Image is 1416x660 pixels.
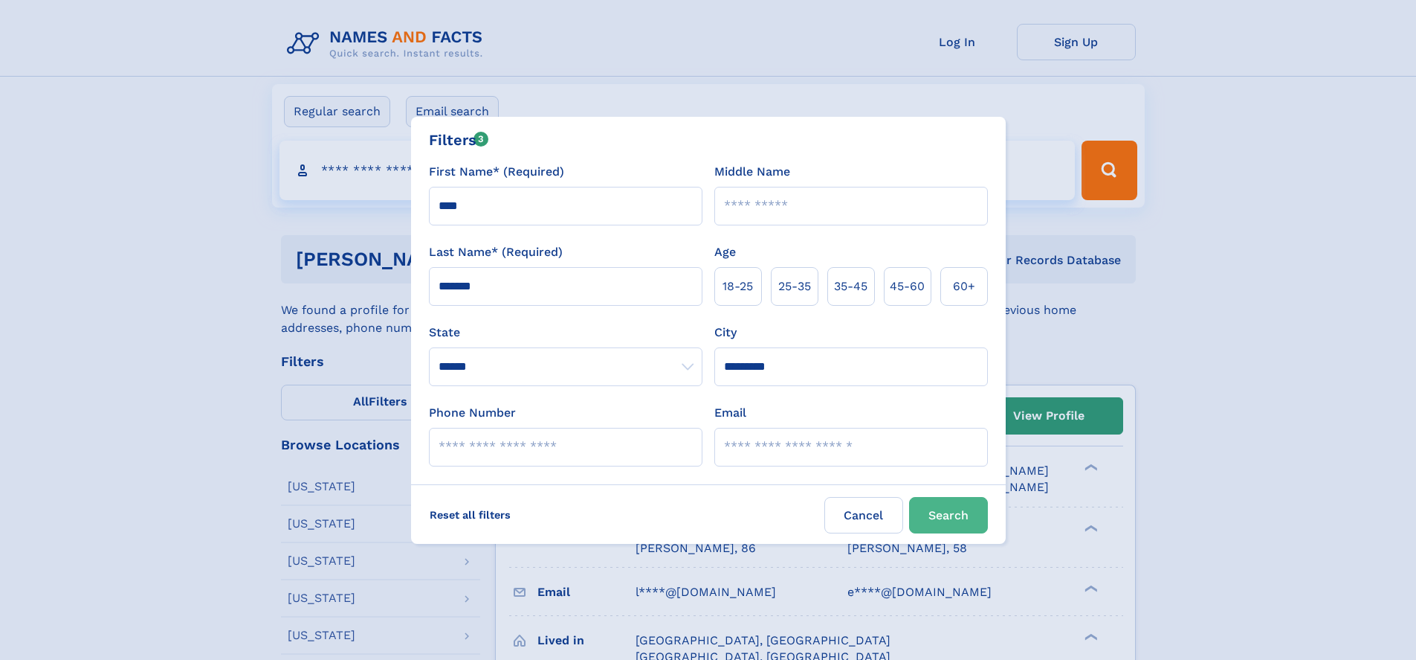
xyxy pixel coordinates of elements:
[429,243,563,261] label: Last Name* (Required)
[429,404,516,422] label: Phone Number
[714,404,746,422] label: Email
[778,278,811,295] span: 25‑35
[714,243,736,261] label: Age
[429,163,564,181] label: First Name* (Required)
[429,129,489,151] div: Filters
[429,324,702,342] label: State
[834,278,867,295] span: 35‑45
[824,497,903,534] label: Cancel
[953,278,975,295] span: 60+
[714,324,737,342] label: City
[714,163,790,181] label: Middle Name
[420,497,520,533] label: Reset all filters
[890,278,925,295] span: 45‑60
[722,278,753,295] span: 18‑25
[909,497,988,534] button: Search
